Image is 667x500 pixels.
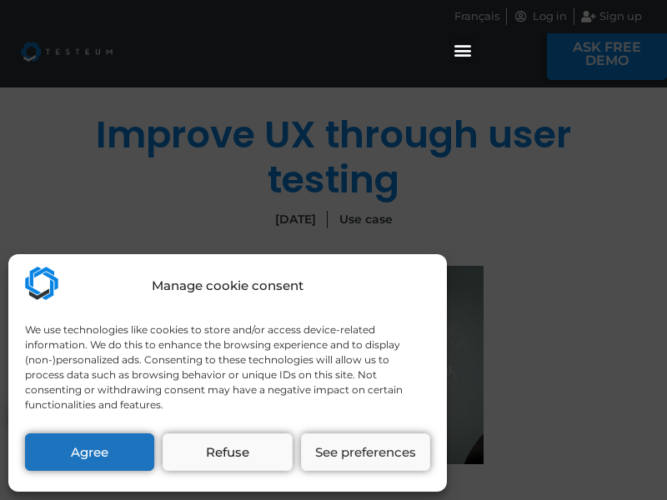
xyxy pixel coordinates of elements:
button: See preferences [301,433,430,471]
img: Testeum.com - Application crowdtesting platform [25,267,58,300]
button: Refuse [163,433,292,471]
div: We use technologies like cookies to store and/or access device-related information. We do this to... [25,322,429,412]
div: Menu Toggle [449,36,477,63]
div: Manage cookie consent [152,277,303,296]
button: Agree [25,433,154,471]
